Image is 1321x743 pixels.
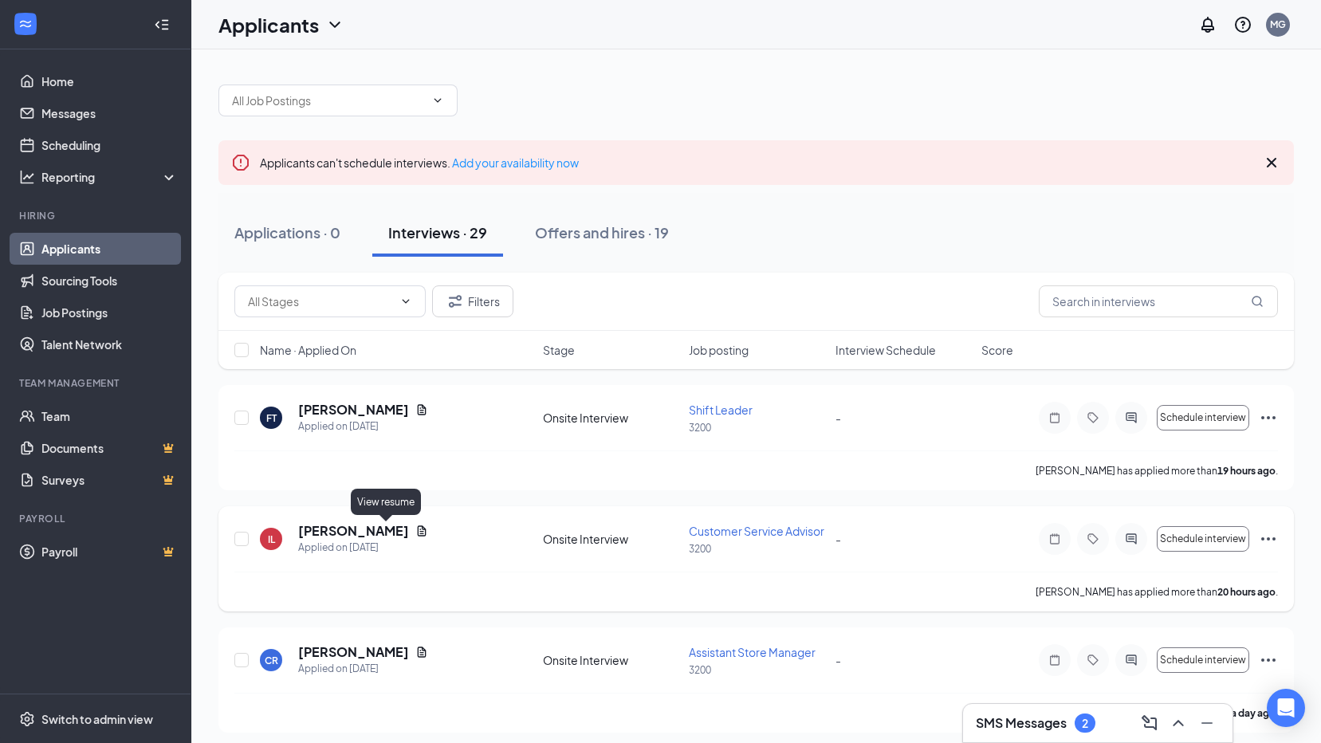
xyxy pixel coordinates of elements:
div: Switch to admin view [41,711,153,727]
input: All Job Postings [232,92,425,109]
span: Score [981,342,1013,358]
a: Talent Network [41,328,178,360]
div: Onsite Interview [543,652,679,668]
svg: Document [415,403,428,416]
p: [PERSON_NAME] has applied more than . [1036,585,1278,599]
a: Scheduling [41,129,178,161]
svg: ActiveChat [1122,533,1141,545]
svg: Note [1045,533,1064,545]
svg: Tag [1083,411,1103,424]
span: Applicants can't schedule interviews. [260,155,579,170]
button: Schedule interview [1157,405,1249,430]
svg: ChevronUp [1169,714,1188,733]
div: Offers and hires · 19 [535,222,669,242]
span: Interview Schedule [835,342,936,358]
svg: Cross [1262,153,1281,172]
a: Team [41,400,178,432]
span: - [835,653,841,667]
svg: ComposeMessage [1140,714,1159,733]
span: Name · Applied On [260,342,356,358]
h1: Applicants [218,11,319,38]
svg: ChevronDown [431,94,444,107]
a: Messages [41,97,178,129]
a: Job Postings [41,297,178,328]
svg: Ellipses [1259,529,1278,548]
a: Sourcing Tools [41,265,178,297]
a: DocumentsCrown [41,432,178,464]
b: a day ago [1231,707,1276,719]
a: SurveysCrown [41,464,178,496]
div: Team Management [19,376,175,390]
svg: Minimize [1197,714,1217,733]
svg: Analysis [19,169,35,185]
button: ComposeMessage [1137,710,1162,736]
svg: Tag [1083,533,1103,545]
svg: Document [415,525,428,537]
p: 3200 [689,663,825,677]
a: Applicants [41,233,178,265]
div: CR [265,654,278,667]
a: Add your availability now [452,155,579,170]
svg: Ellipses [1259,408,1278,427]
svg: WorkstreamLogo [18,16,33,32]
div: Applications · 0 [234,222,340,242]
b: 20 hours ago [1217,586,1276,598]
svg: Settings [19,711,35,727]
svg: Note [1045,654,1064,666]
b: 19 hours ago [1217,465,1276,477]
svg: Tag [1083,654,1103,666]
svg: ChevronDown [399,295,412,308]
svg: Filter [446,292,465,311]
div: Onsite Interview [543,410,679,426]
a: Home [41,65,178,97]
svg: ActiveChat [1122,411,1141,424]
svg: ChevronDown [325,15,344,34]
span: - [835,532,841,546]
div: Open Intercom Messenger [1267,689,1305,727]
div: Onsite Interview [543,531,679,547]
p: 3200 [689,421,825,434]
p: [PERSON_NAME] has applied more than . [1036,464,1278,478]
input: All Stages [248,293,393,310]
div: Applied on [DATE] [298,540,428,556]
svg: Error [231,153,250,172]
svg: Note [1045,411,1064,424]
span: Schedule interview [1160,655,1246,666]
svg: QuestionInfo [1233,15,1252,34]
svg: Document [415,646,428,658]
div: IL [268,533,275,546]
h5: [PERSON_NAME] [298,522,409,540]
p: 3200 [689,542,825,556]
svg: MagnifyingGlass [1251,295,1264,308]
button: Schedule interview [1157,647,1249,673]
span: Stage [543,342,575,358]
svg: Collapse [154,17,170,33]
div: 2 [1082,717,1088,730]
div: Payroll [19,512,175,525]
div: Applied on [DATE] [298,419,428,434]
div: FT [266,411,277,425]
h5: [PERSON_NAME] [298,643,409,661]
div: View resume [351,489,421,515]
input: Search in interviews [1039,285,1278,317]
span: Job posting [689,342,749,358]
div: Applied on [DATE] [298,661,428,677]
span: Schedule interview [1160,412,1246,423]
h5: [PERSON_NAME] [298,401,409,419]
span: Customer Service Advisor [689,524,824,538]
svg: Ellipses [1259,651,1278,670]
div: Interviews · 29 [388,222,487,242]
button: Minimize [1194,710,1220,736]
span: Schedule interview [1160,533,1246,544]
div: Reporting [41,169,179,185]
div: Hiring [19,209,175,222]
a: PayrollCrown [41,536,178,568]
svg: Notifications [1198,15,1217,34]
span: Shift Leader [689,403,753,417]
h3: SMS Messages [976,714,1067,732]
span: Assistant Store Manager [689,645,816,659]
button: Schedule interview [1157,526,1249,552]
button: ChevronUp [1166,710,1191,736]
button: Filter Filters [432,285,513,317]
svg: ActiveChat [1122,654,1141,666]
